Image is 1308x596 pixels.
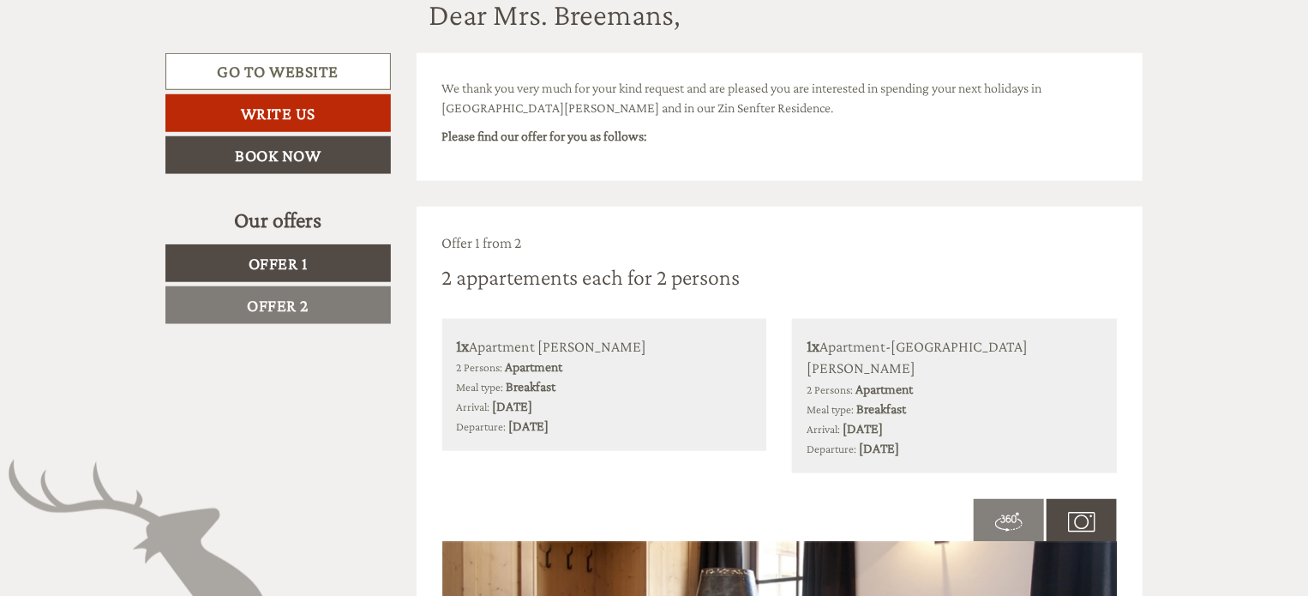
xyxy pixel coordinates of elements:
img: 360-grad.svg [995,509,1023,536]
a: Go to website [165,53,391,90]
b: [DATE] [843,421,883,436]
strong: Please find our offer for you as follows: [442,129,647,143]
small: Arrival: [807,423,840,436]
img: camera.svg [1068,509,1095,536]
b: Apartment [855,382,913,396]
b: Breakfast [507,379,556,394]
b: 1x [457,336,470,355]
span: Offer 1 from 2 [442,234,522,251]
div: Apartment-[GEOGRAPHIC_DATA][PERSON_NAME] [807,334,1102,380]
small: 21:14 [26,83,176,95]
small: 2 Persons: [807,383,853,396]
b: 1x [807,336,819,355]
span: Offer 2 [248,296,309,315]
div: Zin Senfter Residence [26,50,176,63]
small: Arrival: [457,400,490,413]
b: [DATE] [509,418,549,433]
b: [DATE] [493,399,533,413]
a: Book now [165,136,391,174]
div: Apartment [PERSON_NAME] [457,334,753,358]
span: Offer 1 [249,254,308,273]
small: Departure: [807,442,856,455]
b: Breakfast [856,401,906,416]
small: Meal type: [457,381,504,394]
small: 2 Persons: [457,361,503,374]
a: Write us [165,94,391,132]
small: Departure: [457,420,507,433]
b: [DATE] [859,441,899,455]
div: [DATE] [308,13,369,42]
div: Hello, how can we help you? [13,46,184,99]
button: Send [581,444,675,482]
p: We thank you very much for your kind request and are pleased you are interested in spending your ... [442,79,1118,118]
b: Apartment [506,359,563,374]
small: Meal type: [807,403,854,416]
div: Our offers [165,204,391,236]
div: 2 appartements each for 2 persons [442,262,741,293]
